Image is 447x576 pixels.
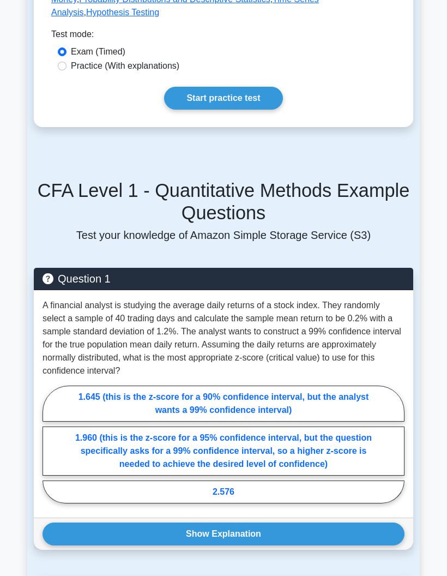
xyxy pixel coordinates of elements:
label: 1.645 (this is the z-score for a 90% confidence interval, but the analyst wants a 99% confidence ... [43,386,404,422]
label: Exam (Timed) [71,45,125,58]
label: Practice (With explanations) [71,59,179,73]
div: Test mode: [51,28,396,45]
p: Test your knowledge of Amazon Simple Storage Service (S3) [34,229,413,242]
h5: Question 1 [43,272,404,285]
button: Show Explanation [43,523,404,545]
p: A financial analyst is studying the average daily returns of a stock index. They randomly select ... [43,299,404,377]
h5: CFA Level 1 - Quantitative Methods Example Questions [34,179,413,224]
label: 1.960 (this is the z-score for a 95% confidence interval, but the question specifically asks for ... [43,427,404,476]
label: 2.576 [43,481,404,503]
a: Start practice test [164,87,282,110]
a: Hypothesis Testing [86,8,159,17]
